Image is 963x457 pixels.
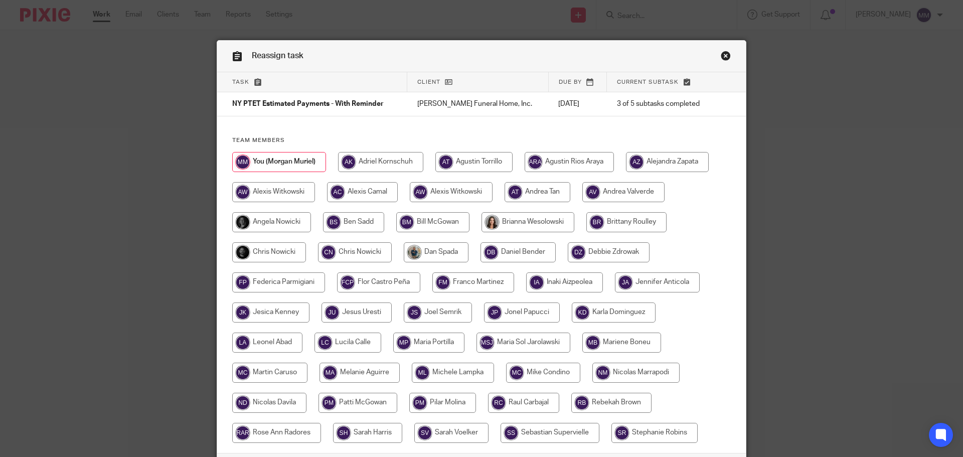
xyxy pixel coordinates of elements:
[252,52,303,60] span: Reassign task
[232,136,731,144] h4: Team members
[232,79,249,85] span: Task
[417,99,539,109] p: [PERSON_NAME] Funeral Home, Inc.
[558,99,596,109] p: [DATE]
[617,79,679,85] span: Current subtask
[721,51,731,64] a: Close this dialog window
[559,79,582,85] span: Due by
[417,79,440,85] span: Client
[232,101,384,108] span: NY PTET Estimated Payments - With Reminder
[607,92,715,116] td: 3 of 5 subtasks completed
